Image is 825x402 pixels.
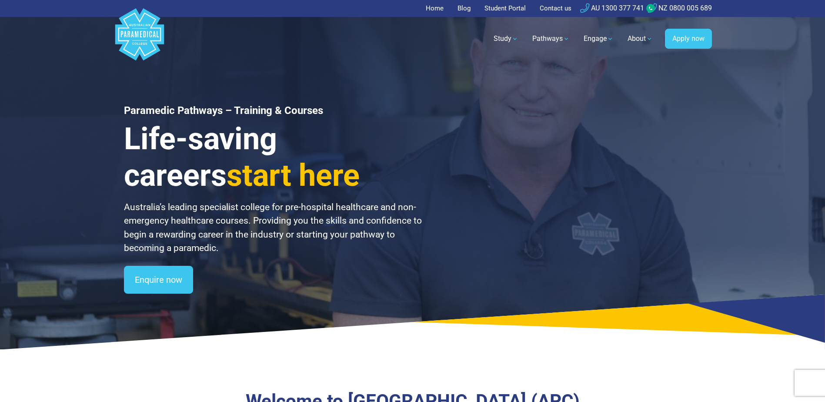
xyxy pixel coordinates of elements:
a: AU 1300 377 741 [580,4,644,12]
a: About [622,27,658,51]
a: Study [488,27,524,51]
h3: Life-saving careers [124,121,423,194]
a: Engage [578,27,619,51]
span: start here [227,157,360,193]
a: Australian Paramedical College [114,17,166,61]
p: Australia’s leading specialist college for pre-hospital healthcare and non-emergency healthcare c... [124,201,423,255]
a: NZ 0800 005 689 [648,4,712,12]
a: Apply now [665,29,712,49]
a: Pathways [527,27,575,51]
h1: Paramedic Pathways – Training & Courses [124,104,423,117]
a: Enquire now [124,266,193,294]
